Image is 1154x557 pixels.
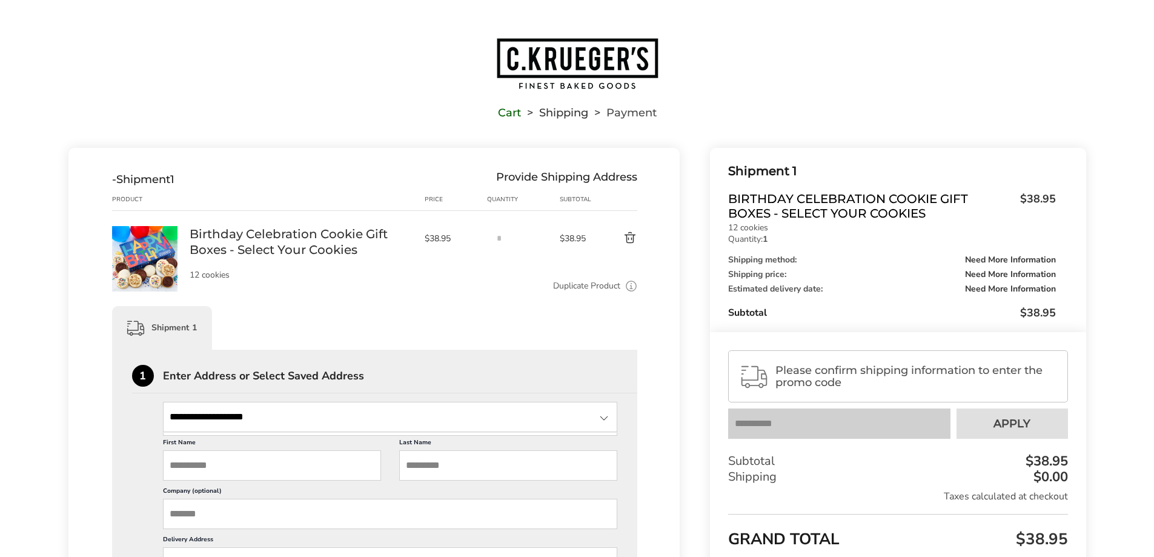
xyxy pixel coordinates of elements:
span: Please confirm shipping information to enter the promo code [775,364,1056,389]
p: 12 cookies [190,271,413,279]
div: Shipment [112,173,174,186]
span: $38.95 [1014,192,1056,218]
input: State [163,402,618,432]
input: First Name [163,450,381,481]
img: Birthday Celebration Cookie Gift Boxes - Select Your Cookies [112,226,177,292]
p: Quantity: [728,235,1055,244]
span: Apply [993,418,1030,429]
div: Price [425,195,488,204]
button: Delete product [595,231,637,245]
span: Payment [606,108,657,117]
a: Birthday Celebration Cookie Gift Boxes - Select Your Cookies [112,225,177,237]
a: Birthday Celebration Cookie Gift Boxes - Select Your Cookies [190,226,413,258]
a: Cart [498,108,521,117]
div: Subtotal [728,305,1055,320]
li: Shipping [521,108,588,117]
button: Apply [957,409,1068,439]
img: C.KRUEGER'S [496,37,659,90]
label: Last Name [399,438,617,450]
strong: 1 [763,233,768,245]
a: Birthday Celebration Cookie Gift Boxes - Select Your Cookies$38.95 [728,192,1055,221]
span: $38.95 [1020,305,1056,320]
div: Subtotal [560,195,595,204]
label: First Name [163,438,381,450]
input: Quantity input [487,226,511,250]
div: $0.00 [1030,470,1068,484]
label: Company (optional) [163,487,618,499]
a: Go to home page [68,37,1086,90]
div: Subtotal [728,453,1067,469]
span: $38.95 [1013,529,1068,550]
span: - [112,173,116,186]
span: Need More Information [965,285,1056,293]
div: $38.95 [1023,455,1068,468]
div: Estimated delivery date: [728,285,1055,293]
div: Shipment 1 [112,306,212,350]
div: Quantity [487,195,560,204]
div: Shipping price: [728,270,1055,279]
div: 1 [132,365,154,387]
div: Enter Address or Select Saved Address [163,370,638,381]
span: Need More Information [965,256,1056,264]
span: $38.95 [560,233,595,244]
span: 1 [170,173,174,186]
p: 12 cookies [728,224,1055,232]
div: GRAND TOTAL [728,514,1067,553]
div: Shipping method: [728,256,1055,264]
a: Duplicate Product [553,279,620,293]
span: Birthday Celebration Cookie Gift Boxes - Select Your Cookies [728,192,1013,221]
input: Company [163,499,618,529]
div: Product [112,195,190,204]
div: Taxes calculated at checkout [728,490,1067,503]
span: $38.95 [425,233,482,244]
span: Need More Information [965,270,1056,279]
input: Last Name [399,450,617,481]
div: Shipment 1 [728,161,1055,181]
div: Shipping [728,469,1067,485]
div: Provide Shipping Address [496,173,637,186]
label: Delivery Address [163,535,618,547]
